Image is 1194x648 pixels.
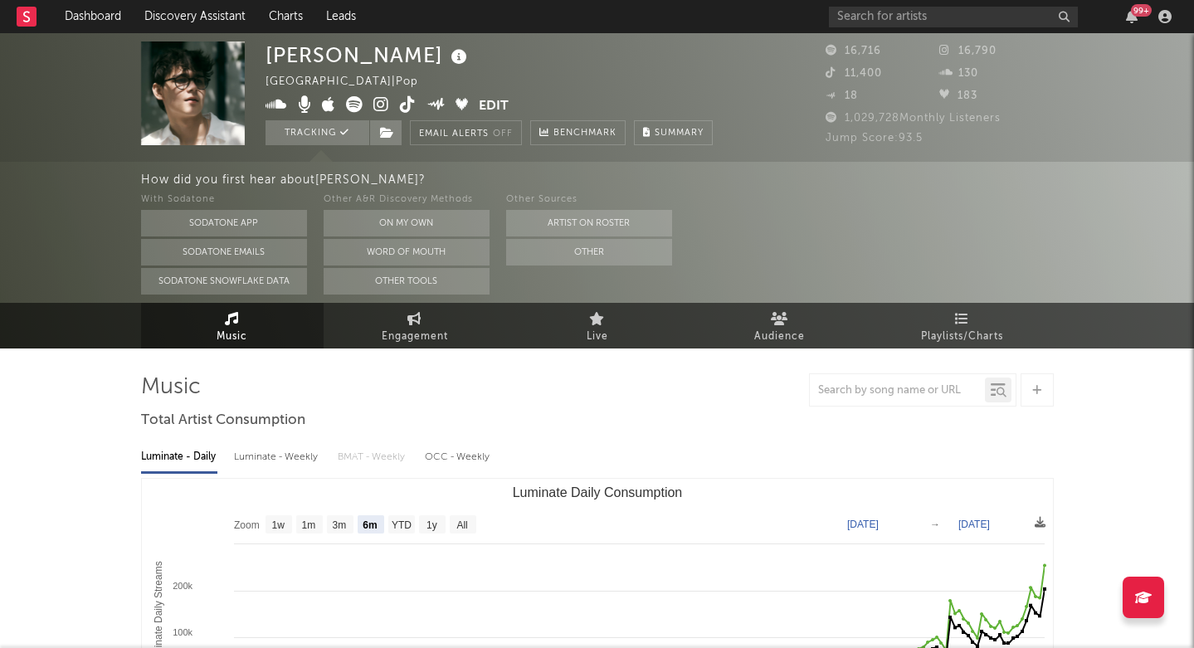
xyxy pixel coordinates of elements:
span: Engagement [382,327,448,347]
span: 16,790 [939,46,997,56]
text: → [930,519,940,530]
text: 3m [332,519,346,531]
text: [DATE] [847,519,879,530]
text: 6m [363,519,377,531]
a: Live [506,303,689,348]
button: On My Own [324,210,490,236]
span: Benchmark [553,124,616,144]
div: OCC - Weekly [425,443,491,471]
button: Other Tools [324,268,490,295]
input: Search for artists [829,7,1078,27]
div: Other A&R Discovery Methods [324,190,490,210]
a: Music [141,303,324,348]
span: 16,716 [826,46,881,56]
a: Engagement [324,303,506,348]
button: 99+ [1126,10,1138,23]
div: With Sodatone [141,190,307,210]
button: Sodatone Emails [141,239,307,266]
div: Luminate - Daily [141,443,217,471]
span: 183 [939,90,977,101]
span: Summary [655,129,704,138]
span: Jump Score: 93.5 [826,133,923,144]
button: Tracking [266,120,369,145]
span: Music [217,327,247,347]
span: Audience [754,327,805,347]
span: 1,029,728 Monthly Listeners [826,113,1001,124]
div: 99 + [1131,4,1152,17]
span: Total Artist Consumption [141,411,305,431]
span: Playlists/Charts [921,327,1003,347]
div: Other Sources [506,190,672,210]
input: Search by song name or URL [810,384,985,397]
text: 1y [426,519,437,531]
button: Sodatone App [141,210,307,236]
button: Summary [634,120,713,145]
text: Zoom [234,519,260,531]
text: YTD [391,519,411,531]
a: Benchmark [530,120,626,145]
text: 1m [301,519,315,531]
button: Email AlertsOff [410,120,522,145]
div: [PERSON_NAME] [266,41,471,69]
em: Off [493,129,513,139]
span: 11,400 [826,68,882,79]
text: 1w [271,519,285,531]
button: Other [506,239,672,266]
text: Luminate Daily Consumption [512,485,682,499]
span: Live [587,327,608,347]
div: Luminate - Weekly [234,443,321,471]
text: [DATE] [958,519,990,530]
div: [GEOGRAPHIC_DATA] | Pop [266,72,437,92]
button: Word Of Mouth [324,239,490,266]
text: 100k [173,627,193,637]
a: Playlists/Charts [871,303,1054,348]
button: Sodatone Snowflake Data [141,268,307,295]
button: Artist on Roster [506,210,672,236]
text: 200k [173,581,193,591]
span: 130 [939,68,978,79]
span: 18 [826,90,858,101]
a: Audience [689,303,871,348]
text: All [456,519,467,531]
button: Edit [479,96,509,117]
